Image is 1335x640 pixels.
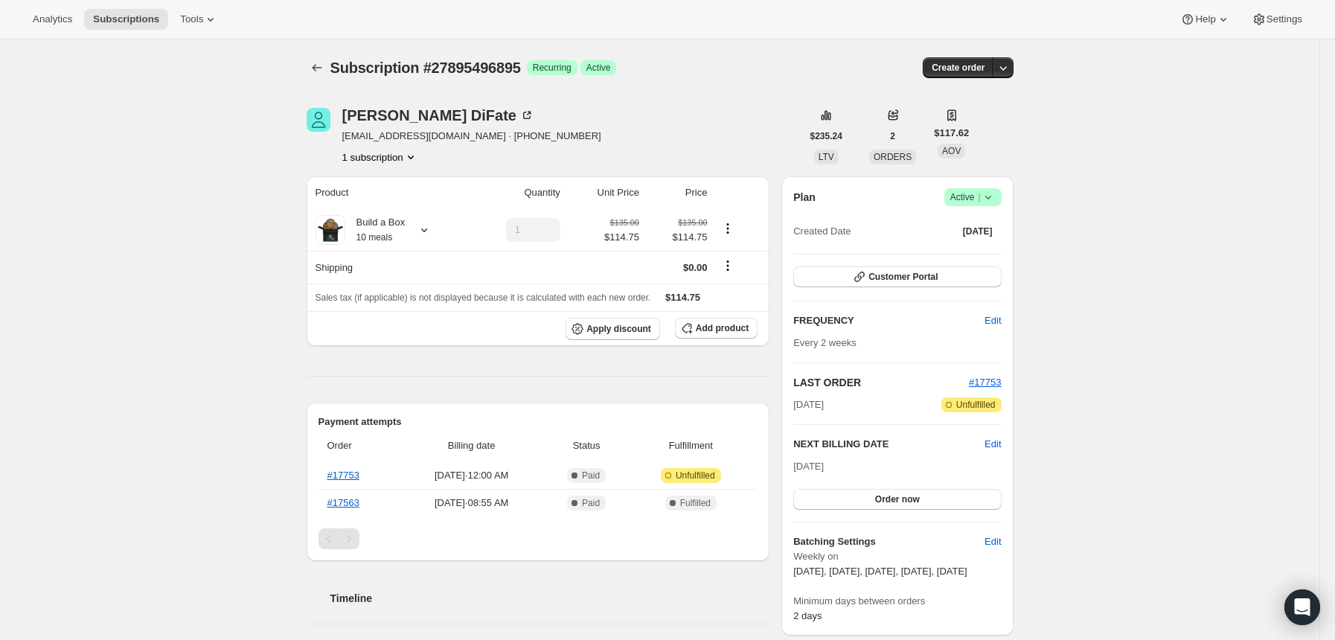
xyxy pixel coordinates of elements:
span: Order now [875,493,920,505]
button: Add product [675,318,758,339]
button: Edit [976,309,1010,333]
h2: Timeline [330,591,770,606]
h2: NEXT BILLING DATE [793,437,985,452]
h6: Batching Settings [793,534,985,549]
span: Add product [696,322,749,334]
th: Product [307,176,467,209]
div: Open Intercom Messenger [1284,589,1320,625]
span: Billing date [403,438,540,453]
span: Weekly on [793,549,1001,564]
button: Apply discount [566,318,660,340]
span: Customer Portal [868,271,938,283]
span: [DATE] [963,225,993,237]
span: Analytics [33,13,72,25]
a: #17563 [327,497,359,508]
span: AOV [942,146,961,156]
h2: Payment attempts [318,415,758,429]
span: Paid [582,497,600,509]
span: [DATE], [DATE], [DATE], [DATE], [DATE] [793,566,967,577]
h2: Plan [793,190,816,205]
span: Unfulfilled [956,399,996,411]
span: Subscription #27895496895 [330,60,521,76]
a: #17753 [327,470,359,481]
span: Edit [985,534,1001,549]
button: Shipping actions [716,257,740,274]
span: $235.24 [810,130,842,142]
span: Create order [932,62,985,74]
small: $135.00 [678,218,707,227]
div: Build a Box [345,215,406,245]
span: 2 [890,130,895,142]
button: Customer Portal [793,266,1001,287]
span: [DATE] [793,397,824,412]
h2: LAST ORDER [793,375,969,390]
span: [DATE] · 12:00 AM [403,468,540,483]
button: Order now [793,489,1001,510]
span: Subscriptions [93,13,159,25]
small: 10 meals [356,232,393,243]
button: Product actions [716,220,740,237]
img: product img [316,215,345,245]
button: Subscriptions [84,9,168,30]
button: #17753 [969,375,1001,390]
button: Edit [985,437,1001,452]
span: $114.75 [648,230,708,245]
span: LTV [819,152,834,162]
button: Edit [976,530,1010,554]
span: 2 days [793,610,822,621]
nav: Pagination [318,528,758,549]
span: [EMAIL_ADDRESS][DOMAIN_NAME] · [PHONE_NUMBER] [342,129,601,144]
span: Created Date [793,224,851,239]
span: ORDERS [874,152,912,162]
div: [PERSON_NAME] DiFate [342,108,534,123]
th: Shipping [307,251,467,284]
span: Michael DiFate [307,108,330,132]
button: Product actions [342,150,418,164]
small: $135.00 [610,218,639,227]
span: | [978,191,980,203]
span: Fulfillment [633,438,749,453]
h2: FREQUENCY [793,313,985,328]
span: $0.00 [683,262,708,273]
span: Apply discount [586,323,651,335]
span: Fulfilled [680,497,711,509]
button: Settings [1243,9,1311,30]
th: Quantity [467,176,565,209]
th: Order [318,429,399,462]
button: Tools [171,9,227,30]
span: Active [586,62,611,74]
span: Help [1195,13,1215,25]
span: Settings [1267,13,1302,25]
th: Price [644,176,712,209]
th: Unit Price [565,176,644,209]
span: $114.75 [665,292,700,303]
span: Tools [180,13,203,25]
a: #17753 [969,377,1001,388]
button: Subscriptions [307,57,327,78]
span: $117.62 [934,126,969,141]
span: Every 2 weeks [793,337,857,348]
span: Unfulfilled [676,470,715,481]
button: Help [1171,9,1239,30]
button: Analytics [24,9,81,30]
span: Paid [582,470,600,481]
button: Create order [923,57,993,78]
span: Active [950,190,996,205]
span: Sales tax (if applicable) is not displayed because it is calculated with each new order. [316,292,651,303]
span: [DATE] [793,461,824,472]
button: [DATE] [954,221,1002,242]
span: $114.75 [604,230,639,245]
button: $235.24 [801,126,851,147]
span: Recurring [533,62,572,74]
span: Minimum days between orders [793,594,1001,609]
span: Status [549,438,624,453]
button: 2 [881,126,904,147]
span: [DATE] · 08:55 AM [403,496,540,511]
span: Edit [985,313,1001,328]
